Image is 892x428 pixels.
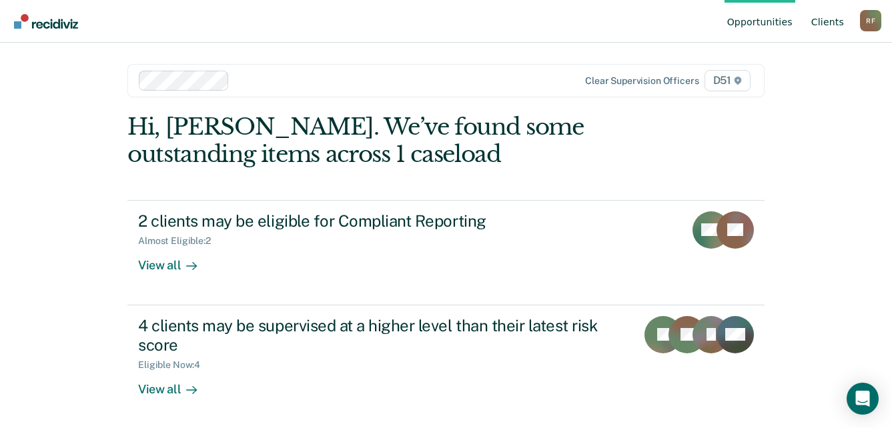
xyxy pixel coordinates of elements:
[705,70,751,91] span: D51
[860,10,881,31] div: R F
[860,10,881,31] button: Profile dropdown button
[14,14,78,29] img: Recidiviz
[127,113,637,168] div: Hi, [PERSON_NAME]. We’ve found some outstanding items across 1 caseload
[138,316,606,355] div: 4 clients may be supervised at a higher level than their latest risk score
[138,211,606,231] div: 2 clients may be eligible for Compliant Reporting
[138,371,213,397] div: View all
[847,383,879,415] div: Open Intercom Messenger
[127,200,765,305] a: 2 clients may be eligible for Compliant ReportingAlmost Eligible:2View all
[138,235,221,247] div: Almost Eligible : 2
[138,247,213,273] div: View all
[138,359,211,371] div: Eligible Now : 4
[585,75,699,87] div: Clear supervision officers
